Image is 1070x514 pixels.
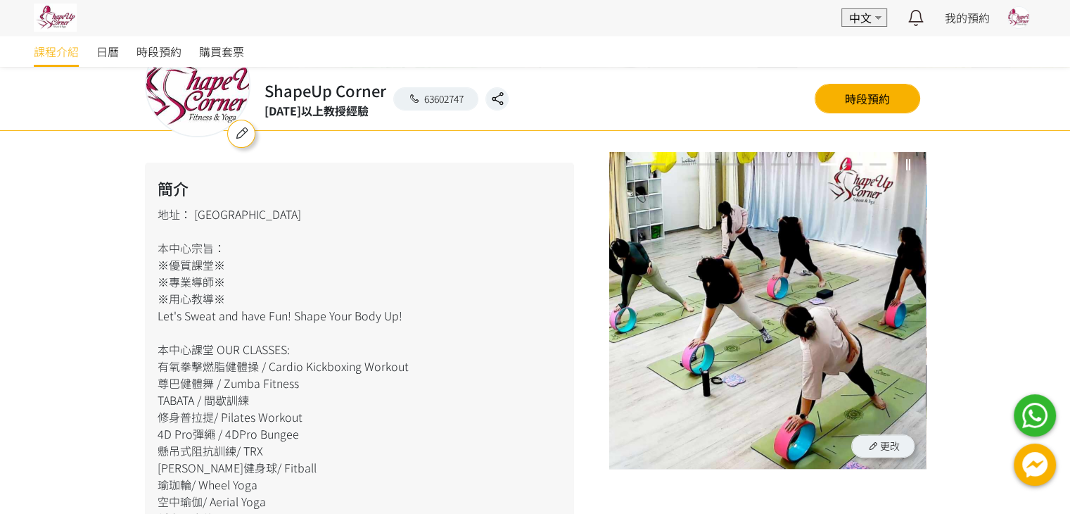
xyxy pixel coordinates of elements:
a: 購買套票 [199,36,244,67]
span: 購買套票 [199,43,244,60]
img: pwrjsa6bwyY3YIpa3AKFwK20yMmKifvYlaMXwTp1.jpg [34,4,77,32]
a: 時段預約 [136,36,181,67]
a: 時段預約 [815,84,920,113]
a: 63602747 [393,87,479,111]
a: 我的預約 [945,9,990,26]
a: 日曆 [96,36,119,67]
h2: ShapeUp Corner [265,79,386,102]
img: G2Aca84QsMt5xr0Y4610xUW9kT0ALJFqInbJXOmb.jpg [609,152,926,469]
span: 時段預約 [136,43,181,60]
a: 課程介紹 [34,36,79,67]
span: 日曆 [96,43,119,60]
a: 更改 [851,434,915,458]
h2: 簡介 [158,177,561,200]
div: [DATE]以上教授經驗 [265,102,386,119]
span: 課程介紹 [34,43,79,60]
